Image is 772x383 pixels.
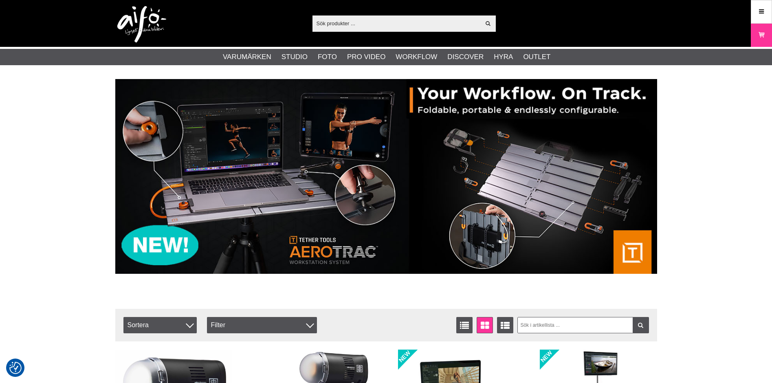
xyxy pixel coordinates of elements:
[207,317,317,333] div: Filter
[318,52,337,62] a: Foto
[347,52,385,62] a: Pro Video
[494,52,513,62] a: Hyra
[396,52,437,62] a: Workflow
[477,317,493,333] a: Fönstervisning
[456,317,473,333] a: Listvisning
[497,317,513,333] a: Utökad listvisning
[312,17,481,29] input: Sök produkter ...
[9,361,22,375] button: Samtyckesinställningar
[117,6,166,43] img: logo.png
[447,52,484,62] a: Discover
[223,52,271,62] a: Varumärken
[517,317,649,333] input: Sök i artikellista ...
[115,79,657,274] img: Annons:007 banner-header-aerotrac-1390x500.jpg
[123,317,197,333] span: Sortera
[282,52,308,62] a: Studio
[523,52,550,62] a: Outlet
[9,362,22,374] img: Revisit consent button
[633,317,649,333] a: Filtrera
